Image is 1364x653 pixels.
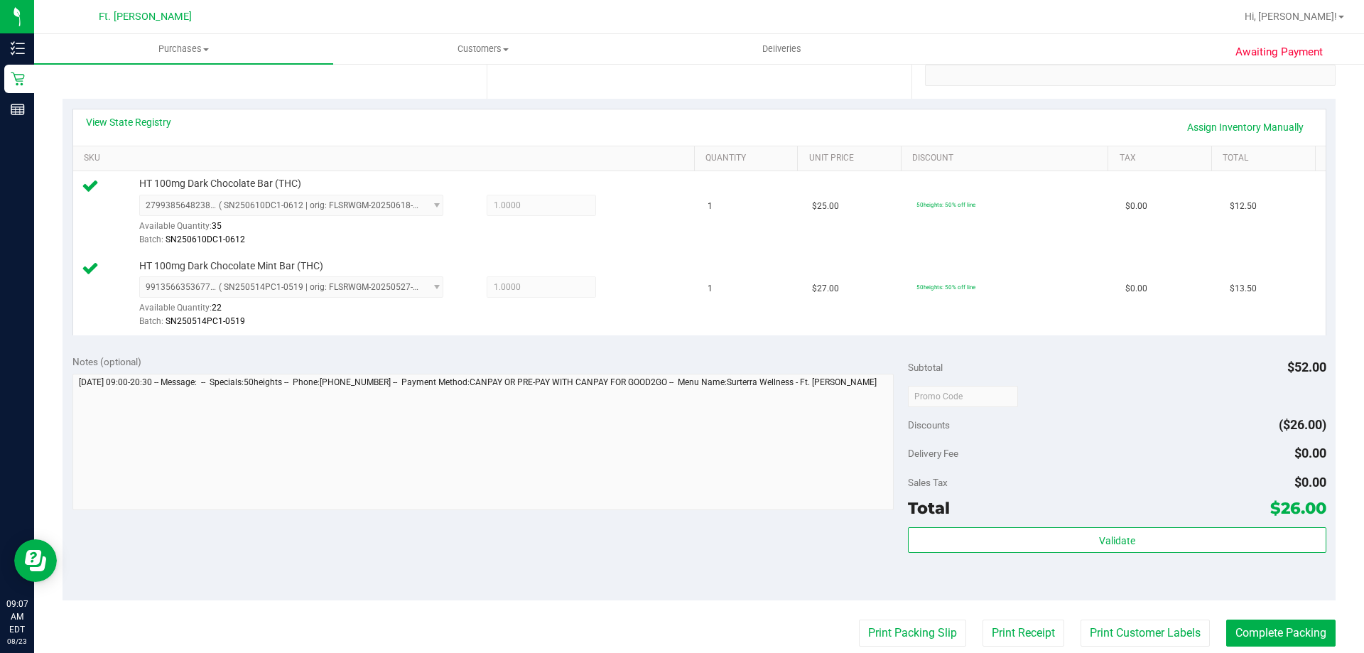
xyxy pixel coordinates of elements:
[1294,475,1326,490] span: $0.00
[908,477,948,488] span: Sales Tax
[908,527,1326,553] button: Validate
[34,34,333,64] a: Purchases
[983,620,1064,647] button: Print Receipt
[916,284,975,291] span: 50heights: 50% off line
[166,234,245,244] span: SN250610DC1-0612
[1294,446,1326,460] span: $0.00
[1223,153,1309,164] a: Total
[84,153,688,164] a: SKU
[333,34,632,64] a: Customers
[139,234,163,244] span: Batch:
[1270,498,1326,518] span: $26.00
[809,153,896,164] a: Unit Price
[812,200,839,213] span: $25.00
[916,201,975,208] span: 50heights: 50% off line
[139,298,459,325] div: Available Quantity:
[11,102,25,117] inline-svg: Reports
[11,72,25,86] inline-svg: Retail
[859,620,966,647] button: Print Packing Slip
[6,598,28,636] p: 09:07 AM EDT
[632,34,931,64] a: Deliveries
[14,539,57,582] iframe: Resource center
[1178,115,1313,139] a: Assign Inventory Manually
[166,316,245,326] span: SN250514PC1-0519
[212,303,222,313] span: 22
[1279,417,1326,432] span: ($26.00)
[743,43,821,55] span: Deliveries
[1245,11,1337,22] span: Hi, [PERSON_NAME]!
[912,153,1103,164] a: Discount
[1081,620,1210,647] button: Print Customer Labels
[6,636,28,647] p: 08/23
[139,216,459,244] div: Available Quantity:
[908,412,950,438] span: Discounts
[1125,282,1147,296] span: $0.00
[708,200,713,213] span: 1
[1235,44,1323,60] span: Awaiting Payment
[908,362,943,373] span: Subtotal
[139,177,301,190] span: HT 100mg Dark Chocolate Bar (THC)
[334,43,632,55] span: Customers
[1230,282,1257,296] span: $13.50
[908,448,958,459] span: Delivery Fee
[1120,153,1206,164] a: Tax
[1287,360,1326,374] span: $52.00
[1125,200,1147,213] span: $0.00
[11,41,25,55] inline-svg: Inventory
[99,11,192,23] span: Ft. [PERSON_NAME]
[1230,200,1257,213] span: $12.50
[812,282,839,296] span: $27.00
[139,259,323,273] span: HT 100mg Dark Chocolate Mint Bar (THC)
[908,498,950,518] span: Total
[908,386,1018,407] input: Promo Code
[86,115,171,129] a: View State Registry
[708,282,713,296] span: 1
[705,153,792,164] a: Quantity
[34,43,333,55] span: Purchases
[72,356,141,367] span: Notes (optional)
[139,316,163,326] span: Batch:
[1099,535,1135,546] span: Validate
[212,221,222,231] span: 35
[1226,620,1336,647] button: Complete Packing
